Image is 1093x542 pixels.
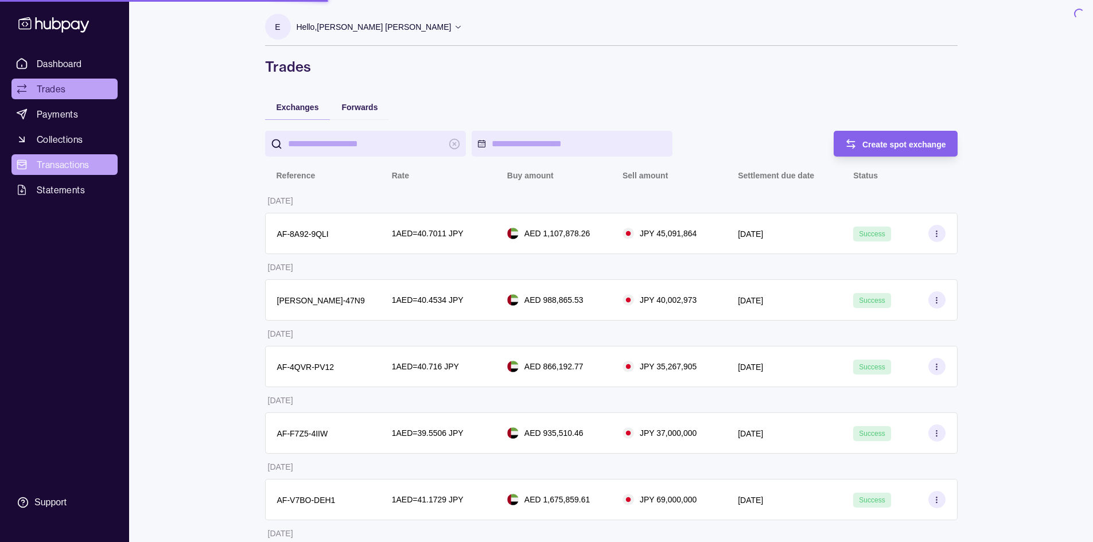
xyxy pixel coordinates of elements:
img: jp [623,294,634,306]
p: AED 988,865.53 [524,294,584,306]
span: Success [859,297,885,305]
p: [DATE] [268,196,293,205]
p: Hello, [PERSON_NAME] [PERSON_NAME] [297,21,452,33]
span: Success [859,230,885,238]
img: ae [507,294,519,306]
a: Trades [11,79,118,99]
span: Create spot exchange [862,140,946,149]
span: Success [859,363,885,371]
p: Settlement due date [738,171,814,180]
p: AF-8A92-9QLI [277,229,329,239]
img: jp [623,427,634,439]
p: 1 AED = 41.1729 JPY [392,493,464,506]
p: [PERSON_NAME]-47N9 [277,296,365,305]
img: jp [623,494,634,505]
p: 1 AED = 40.716 JPY [392,360,459,373]
p: AF-4QVR-PV12 [277,362,334,372]
p: Status [853,171,878,180]
p: [DATE] [268,462,293,471]
a: Transactions [11,154,118,175]
img: jp [623,361,634,372]
p: JPY 40,002,973 [640,294,697,306]
p: [DATE] [268,529,293,538]
p: Rate [392,171,409,180]
span: Collections [37,132,83,146]
h1: Trades [265,57,958,76]
p: [DATE] [738,296,763,305]
p: JPY 45,091,864 [640,227,697,240]
p: AED 1,675,859.61 [524,493,590,506]
span: Exchanges [277,103,319,112]
input: search [288,131,443,157]
span: Statements [37,183,85,197]
img: jp [623,228,634,239]
span: Success [859,430,885,438]
p: Reference [277,171,316,180]
img: ae [507,361,519,372]
span: Transactions [37,158,90,171]
p: [DATE] [268,396,293,405]
p: E [275,21,280,33]
span: Forwards [341,103,378,112]
p: [DATE] [268,263,293,272]
p: 1 AED = 40.7011 JPY [392,227,464,240]
a: Collections [11,129,118,150]
button: Create spot exchange [834,131,958,157]
a: Statements [11,180,118,200]
div: Support [34,496,67,509]
p: [DATE] [738,362,763,372]
p: AED 866,192.77 [524,360,584,373]
p: [DATE] [738,496,763,505]
p: Buy amount [507,171,554,180]
p: [DATE] [738,429,763,438]
p: AF-V7BO-DEH1 [277,496,336,505]
span: Dashboard [37,57,82,71]
p: AED 935,510.46 [524,427,584,439]
p: 1 AED = 39.5506 JPY [392,427,464,439]
span: Trades [37,82,65,96]
a: Support [11,490,118,514]
span: Success [859,496,885,504]
span: Payments [37,107,78,121]
img: ae [507,427,519,439]
p: [DATE] [268,329,293,338]
p: [DATE] [738,229,763,239]
p: AF-F7Z5-4IIW [277,429,328,438]
p: 1 AED = 40.4534 JPY [392,294,464,306]
img: ae [507,494,519,505]
a: Dashboard [11,53,118,74]
p: JPY 69,000,000 [640,493,697,506]
a: Payments [11,104,118,124]
p: JPY 35,267,905 [640,360,697,373]
p: JPY 37,000,000 [640,427,697,439]
img: ae [507,228,519,239]
p: AED 1,107,878.26 [524,227,590,240]
p: Sell amount [623,171,668,180]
